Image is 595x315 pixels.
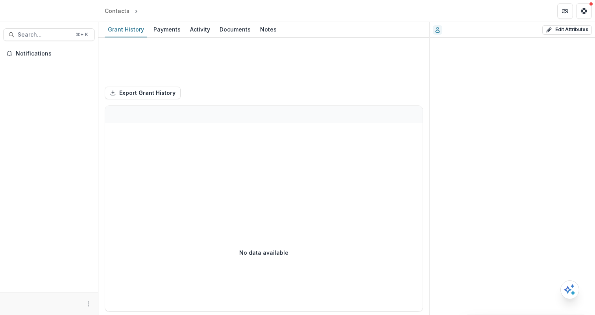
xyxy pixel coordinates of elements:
a: Grant History [105,22,147,37]
div: Activity [187,24,213,35]
p: No data available [239,248,288,257]
button: Open AI Assistant [560,280,579,299]
div: Notes [257,24,280,35]
a: Documents [216,22,254,37]
button: Partners [557,3,573,19]
a: Contacts [102,5,133,17]
button: Get Help [576,3,592,19]
div: Contacts [105,7,129,15]
span: Search... [18,31,71,38]
button: Export Grant History [105,87,181,99]
div: Grant History [105,24,147,35]
div: Payments [150,24,184,35]
button: Search... [3,28,95,41]
div: ⌘ + K [74,30,90,39]
div: Documents [216,24,254,35]
button: Edit Attributes [542,25,592,35]
a: Payments [150,22,184,37]
button: Notifications [3,47,95,60]
a: Notes [257,22,280,37]
button: More [84,299,93,309]
nav: breadcrumb [102,5,173,17]
a: Activity [187,22,213,37]
span: Notifications [16,50,92,57]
